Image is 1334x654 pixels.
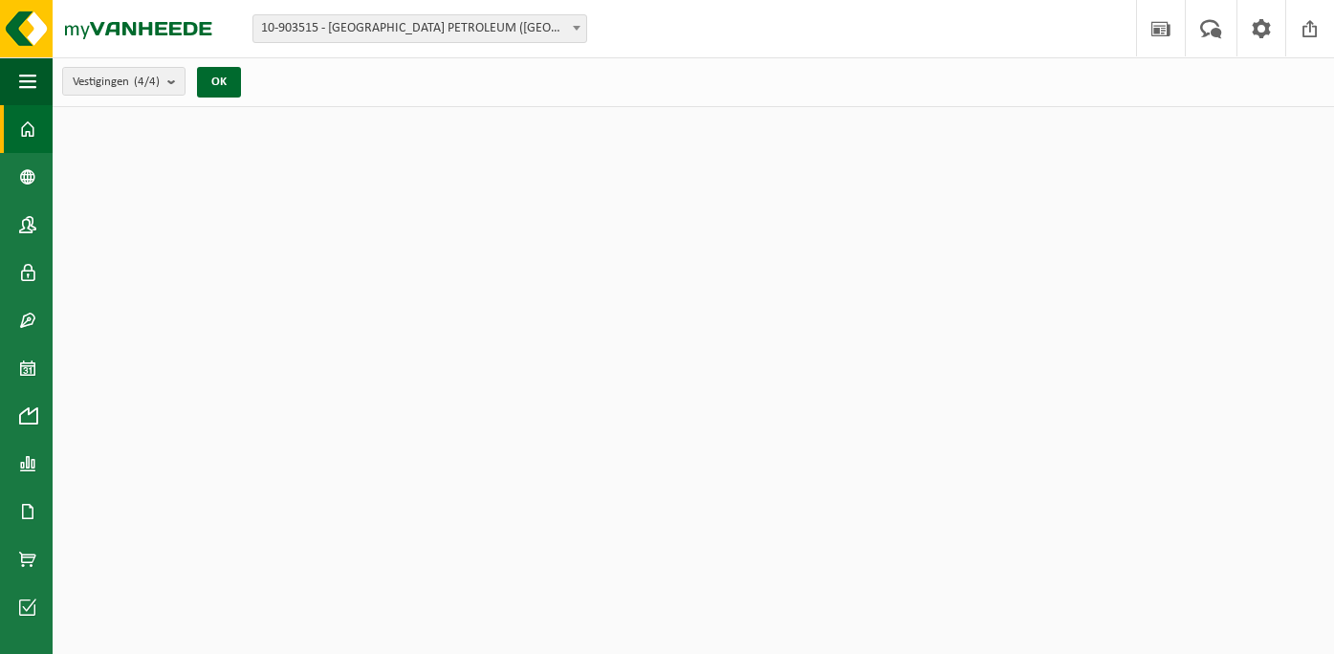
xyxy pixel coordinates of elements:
[252,14,587,43] span: 10-903515 - KUWAIT PETROLEUM (BELGIUM) NV - ANTWERPEN
[253,15,586,42] span: 10-903515 - KUWAIT PETROLEUM (BELGIUM) NV - ANTWERPEN
[134,76,160,88] count: (4/4)
[197,67,241,98] button: OK
[62,67,186,96] button: Vestigingen(4/4)
[73,68,160,97] span: Vestigingen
